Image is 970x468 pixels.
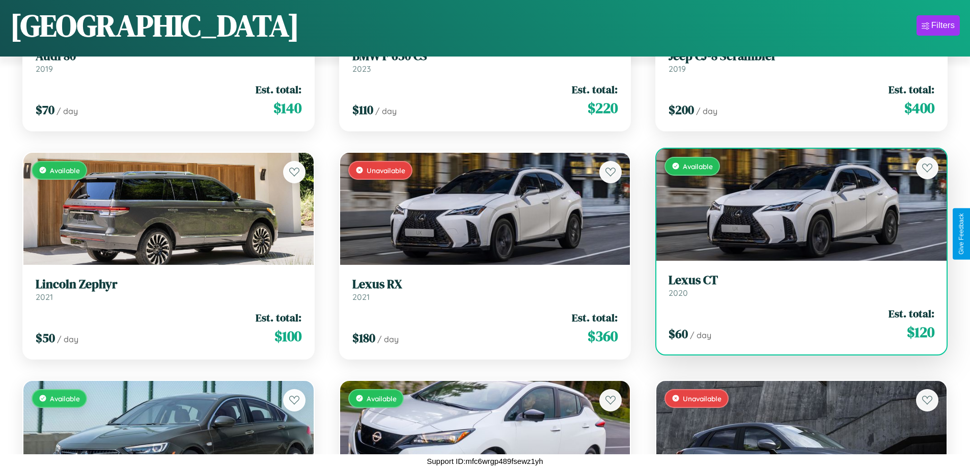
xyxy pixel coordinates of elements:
[273,98,301,118] span: $ 140
[669,49,934,74] a: Jeep CJ-8 Scrambler2019
[352,49,618,64] h3: BMW F 650 CS
[588,98,618,118] span: $ 220
[669,64,686,74] span: 2019
[669,273,934,298] a: Lexus CT2020
[377,334,399,344] span: / day
[683,162,713,171] span: Available
[352,101,373,118] span: $ 110
[669,273,934,288] h3: Lexus CT
[917,15,960,36] button: Filters
[669,325,688,342] span: $ 60
[367,166,405,175] span: Unavailable
[931,20,955,31] div: Filters
[889,82,934,97] span: Est. total:
[256,310,301,325] span: Est. total:
[690,330,711,340] span: / day
[352,277,618,302] a: Lexus RX2021
[904,98,934,118] span: $ 400
[36,64,53,74] span: 2019
[907,322,934,342] span: $ 120
[352,329,375,346] span: $ 180
[427,454,543,468] p: Support ID: mfc6wrgp489fsewz1yh
[50,394,80,403] span: Available
[36,292,53,302] span: 2021
[669,101,694,118] span: $ 200
[36,329,55,346] span: $ 50
[572,82,618,97] span: Est. total:
[958,213,965,255] div: Give Feedback
[50,166,80,175] span: Available
[572,310,618,325] span: Est. total:
[588,326,618,346] span: $ 360
[352,277,618,292] h3: Lexus RX
[57,334,78,344] span: / day
[36,101,54,118] span: $ 70
[367,394,397,403] span: Available
[57,106,78,116] span: / day
[669,288,688,298] span: 2020
[256,82,301,97] span: Est. total:
[669,49,934,64] h3: Jeep CJ-8 Scrambler
[10,5,299,46] h1: [GEOGRAPHIC_DATA]
[36,49,301,74] a: Audi 802019
[352,292,370,302] span: 2021
[696,106,717,116] span: / day
[889,306,934,321] span: Est. total:
[36,49,301,64] h3: Audi 80
[36,277,301,292] h3: Lincoln Zephyr
[274,326,301,346] span: $ 100
[36,277,301,302] a: Lincoln Zephyr2021
[683,394,722,403] span: Unavailable
[375,106,397,116] span: / day
[352,64,371,74] span: 2023
[352,49,618,74] a: BMW F 650 CS2023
